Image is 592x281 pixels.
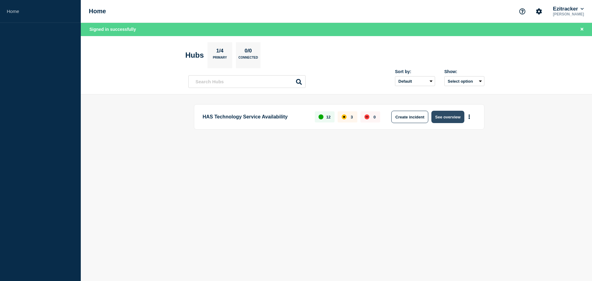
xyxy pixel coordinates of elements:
[89,27,136,32] span: Signed in successfully
[326,115,331,119] p: 12
[214,48,226,56] p: 1/4
[89,8,106,15] h1: Home
[465,111,473,123] button: More actions
[238,56,258,62] p: Connected
[444,69,484,74] div: Show:
[395,76,435,86] select: Sort by
[203,111,308,123] p: HAS Technology Service Availability
[444,76,484,86] button: Select option
[188,75,306,88] input: Search Hubs
[319,114,323,119] div: up
[578,26,586,33] button: Close banner
[516,5,529,18] button: Support
[395,69,435,74] div: Sort by:
[532,5,545,18] button: Account settings
[552,12,585,16] p: [PERSON_NAME]
[342,114,347,119] div: affected
[351,115,353,119] p: 3
[213,56,227,62] p: Primary
[364,114,369,119] div: down
[552,6,585,12] button: Ezitracker
[242,48,254,56] p: 0/0
[391,111,428,123] button: Create incident
[185,51,204,60] h2: Hubs
[373,115,376,119] p: 0
[431,111,464,123] button: See overview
